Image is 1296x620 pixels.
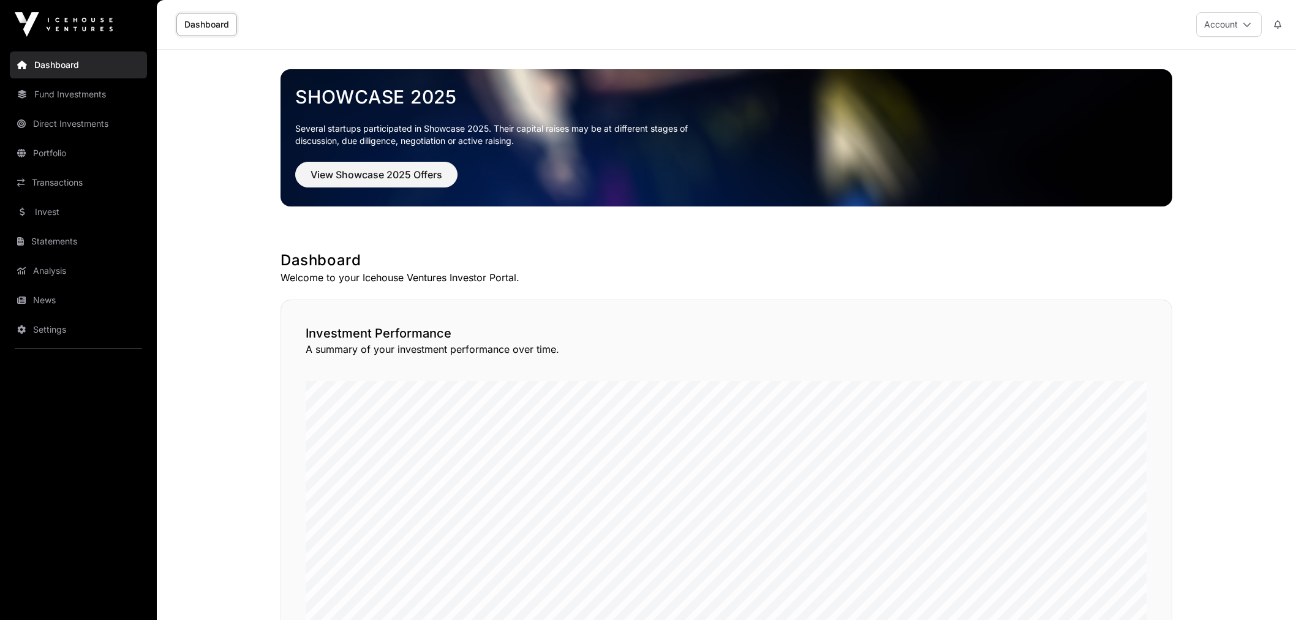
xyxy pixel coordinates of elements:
[176,13,237,36] a: Dashboard
[10,287,147,314] a: News
[295,174,458,186] a: View Showcase 2025 Offers
[1235,561,1296,620] iframe: Chat Widget
[10,51,147,78] a: Dashboard
[281,251,1172,270] h1: Dashboard
[10,316,147,343] a: Settings
[295,162,458,187] button: View Showcase 2025 Offers
[10,81,147,108] a: Fund Investments
[10,228,147,255] a: Statements
[10,198,147,225] a: Invest
[15,12,113,37] img: Icehouse Ventures Logo
[311,167,442,182] span: View Showcase 2025 Offers
[306,325,1147,342] h2: Investment Performance
[10,110,147,137] a: Direct Investments
[281,69,1172,206] img: Showcase 2025
[10,169,147,196] a: Transactions
[295,123,707,147] p: Several startups participated in Showcase 2025. Their capital raises may be at different stages o...
[10,140,147,167] a: Portfolio
[295,86,1158,108] a: Showcase 2025
[1196,12,1262,37] button: Account
[306,342,1147,357] p: A summary of your investment performance over time.
[281,270,1172,285] p: Welcome to your Icehouse Ventures Investor Portal.
[10,257,147,284] a: Analysis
